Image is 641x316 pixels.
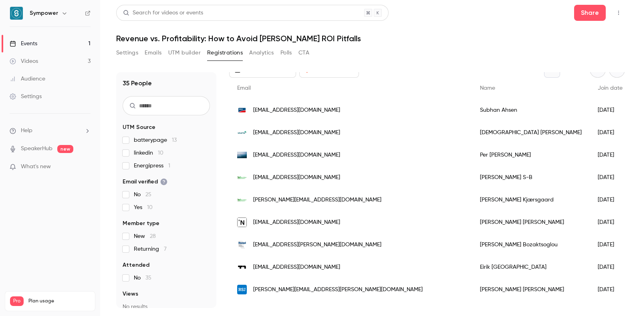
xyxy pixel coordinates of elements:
[134,191,151,199] span: No
[172,137,177,143] span: 13
[123,290,138,298] span: Views
[249,46,274,59] button: Analytics
[134,162,170,170] span: Energipress
[253,173,340,182] span: [EMAIL_ADDRESS][DOMAIN_NAME]
[123,303,210,311] p: No results
[123,78,152,88] h1: 35 People
[207,46,243,59] button: Registrations
[21,127,32,135] span: Help
[147,205,153,210] span: 10
[168,46,201,59] button: UTM builder
[134,136,177,144] span: batterypage
[134,274,151,282] span: No
[134,203,153,211] span: Yes
[472,189,590,211] div: [PERSON_NAME] Kjærsgaard
[145,46,161,59] button: Emails
[10,40,37,48] div: Events
[280,46,292,59] button: Polls
[123,178,167,186] span: Email verified
[10,93,42,101] div: Settings
[123,261,149,269] span: Attended
[253,106,340,115] span: [EMAIL_ADDRESS][DOMAIN_NAME]
[472,99,590,121] div: Subhan Ahsen
[10,127,91,135] li: help-dropdown-opener
[21,145,52,153] a: SpeakerHub
[590,233,631,256] div: [DATE]
[164,246,167,252] span: 7
[472,121,590,144] div: [DEMOGRAPHIC_DATA] [PERSON_NAME]
[590,189,631,211] div: [DATE]
[168,163,170,169] span: 1
[10,296,24,306] span: Pro
[116,46,138,59] button: Settings
[237,128,247,137] img: skarta.fi
[10,75,45,83] div: Audience
[598,85,623,91] span: Join date
[472,211,590,233] div: [PERSON_NAME] [PERSON_NAME]
[237,173,247,182] img: battman.energy
[253,218,340,227] span: [EMAIL_ADDRESS][DOMAIN_NAME]
[472,166,590,189] div: [PERSON_NAME] S-B
[57,145,73,153] span: new
[472,278,590,301] div: [PERSON_NAME] [PERSON_NAME]
[472,233,590,256] div: [PERSON_NAME] Bozaktsoglou
[145,275,151,281] span: 35
[253,196,381,204] span: [PERSON_NAME][EMAIL_ADDRESS][DOMAIN_NAME]
[472,144,590,166] div: Per [PERSON_NAME]
[590,99,631,121] div: [DATE]
[237,285,247,294] img: rsjinvest.com
[30,9,58,17] h6: Sympower
[158,150,163,156] span: 10
[237,217,247,227] img: nordicsolar.eu
[21,163,51,171] span: What's new
[237,195,247,205] img: battman.energy
[590,121,631,144] div: [DATE]
[237,240,247,250] img: renel.gr
[123,123,155,131] span: UTM Source
[116,34,625,43] h1: Revenue vs. Profitability: How to Avoid [PERSON_NAME] ROI Pitfalls
[81,163,91,171] iframe: Noticeable Trigger
[253,241,381,249] span: [EMAIL_ADDRESS][PERSON_NAME][DOMAIN_NAME]
[237,152,247,158] img: powerworks.energy
[134,245,167,253] span: Returning
[145,192,151,197] span: 25
[134,149,163,157] span: linkedin
[10,57,38,65] div: Videos
[28,298,90,304] span: Plan usage
[253,263,340,272] span: [EMAIL_ADDRESS][DOMAIN_NAME]
[574,5,606,21] button: Share
[298,46,309,59] button: CTA
[150,233,156,239] span: 28
[123,219,159,227] span: Member type
[253,286,423,294] span: [PERSON_NAME][EMAIL_ADDRESS][PERSON_NAME][DOMAIN_NAME]
[590,211,631,233] div: [DATE]
[253,151,340,159] span: [EMAIL_ADDRESS][DOMAIN_NAME]
[472,256,590,278] div: Eirik [GEOGRAPHIC_DATA]
[590,144,631,166] div: [DATE]
[590,278,631,301] div: [DATE]
[590,256,631,278] div: [DATE]
[10,7,23,20] img: Sympower
[237,262,247,272] img: t1energy.com
[134,232,156,240] span: New
[253,129,340,137] span: [EMAIL_ADDRESS][DOMAIN_NAME]
[590,166,631,189] div: [DATE]
[480,85,495,91] span: Name
[237,105,247,115] img: sma.de
[237,85,251,91] span: Email
[123,9,203,17] div: Search for videos or events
